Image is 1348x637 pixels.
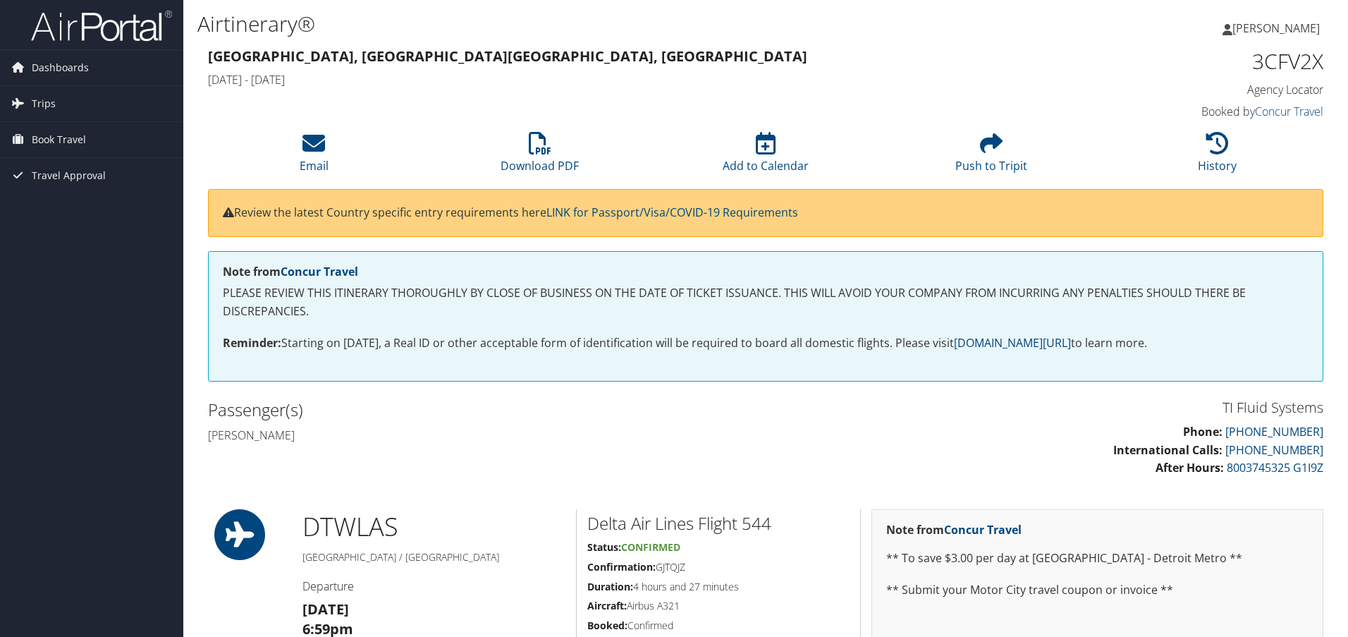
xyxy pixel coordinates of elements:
[1223,7,1334,49] a: [PERSON_NAME]
[587,599,850,613] h5: Airbus A321
[587,599,627,612] strong: Aircraft:
[302,578,565,594] h4: Departure
[1113,442,1223,458] strong: International Calls:
[886,522,1022,538] strong: Note from
[886,550,1309,568] p: ** To save $3.00 per day at [GEOGRAPHIC_DATA] - Detroit Metro **
[501,140,579,174] a: Download PDF
[886,581,1309,600] p: ** Submit your Motor City travel coupon or invoice **
[1183,424,1223,439] strong: Phone:
[546,205,798,220] a: LINK for Passport/Visa/COVID-19 Requirements
[1198,140,1237,174] a: History
[587,540,621,554] strong: Status:
[1060,82,1323,97] h4: Agency Locator
[302,550,565,564] h5: [GEOGRAPHIC_DATA] / [GEOGRAPHIC_DATA]
[1060,47,1323,76] h1: 3CFV2X
[944,522,1022,538] a: Concur Travel
[587,511,850,535] h2: Delta Air Lines Flight 544
[587,619,850,633] h5: Confirmed
[32,50,89,85] span: Dashboards
[587,619,627,632] strong: Booked:
[1156,460,1224,475] strong: After Hours:
[208,47,807,66] strong: [GEOGRAPHIC_DATA], [GEOGRAPHIC_DATA] [GEOGRAPHIC_DATA], [GEOGRAPHIC_DATA]
[587,580,850,594] h5: 4 hours and 27 minutes
[1255,104,1323,119] a: Concur Travel
[1227,460,1323,475] a: 8003745325 G1I9Z
[300,140,329,174] a: Email
[1225,424,1323,439] a: [PHONE_NUMBER]
[32,86,56,121] span: Trips
[208,398,755,422] h2: Passenger(s)
[302,600,349,619] strong: [DATE]
[302,509,565,545] h1: DTW LAS
[208,427,755,443] h4: [PERSON_NAME]
[1060,104,1323,119] h4: Booked by
[32,158,106,193] span: Travel Approval
[587,560,656,574] strong: Confirmation:
[954,335,1071,351] a: [DOMAIN_NAME][URL]
[1225,442,1323,458] a: [PHONE_NUMBER]
[723,140,809,174] a: Add to Calendar
[223,335,281,351] strong: Reminder:
[223,334,1309,353] p: Starting on [DATE], a Real ID or other acceptable form of identification will be required to boar...
[587,560,850,574] h5: GJTQJZ
[281,264,358,279] a: Concur Travel
[223,264,358,279] strong: Note from
[955,140,1027,174] a: Push to Tripit
[587,580,633,593] strong: Duration:
[197,9,955,39] h1: Airtinerary®
[223,284,1309,320] p: PLEASE REVIEW THIS ITINERARY THOROUGHLY BY CLOSE OF BUSINESS ON THE DATE OF TICKET ISSUANCE. THIS...
[208,72,1039,87] h4: [DATE] - [DATE]
[776,398,1323,418] h3: TI Fluid Systems
[32,122,86,157] span: Book Travel
[621,540,680,554] span: Confirmed
[223,204,1309,222] p: Review the latest Country specific entry requirements here
[1232,20,1320,36] span: [PERSON_NAME]
[31,9,172,42] img: airportal-logo.png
